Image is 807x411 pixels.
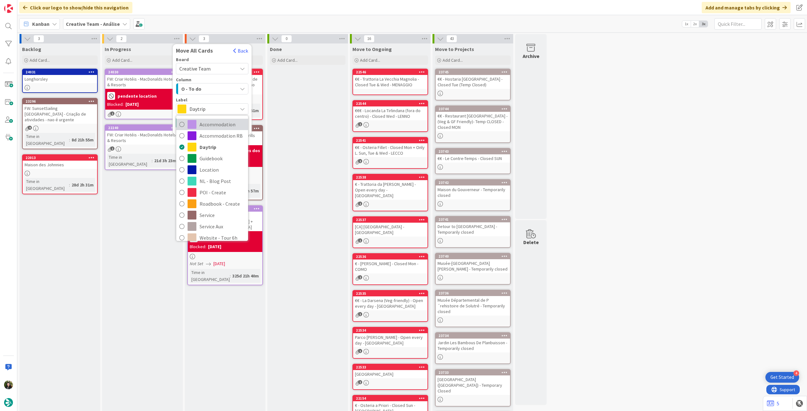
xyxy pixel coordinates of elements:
[356,138,427,143] div: 22541
[176,153,248,164] a: Guidebook
[200,233,245,243] span: Website - Tour 6h
[199,35,209,43] span: 3
[200,142,245,152] span: Daytrip
[358,159,362,163] span: 2
[13,1,29,9] span: Support
[105,125,180,131] div: 22240
[436,333,510,352] div: 23734Jardin Les Bambous De Planbuisson - Temporarily closed
[356,254,427,259] div: 22536
[436,290,510,316] div: 23736Musée Départemental de P´rehistoire de Solutré - Temporarily closed
[110,111,114,116] span: 1
[438,370,510,375] div: 23733
[358,312,362,316] span: 1
[436,254,510,273] div: 23740Musée-[GEOGRAPHIC_DATA][PERSON_NAME] - Temporarily closed
[353,260,427,273] div: € - [PERSON_NAME] - Closed Mon - COMO
[26,156,97,160] div: 22013
[23,99,97,104] div: 23296
[277,57,298,63] span: Add Card...
[358,349,362,353] span: 1
[356,328,427,333] div: 22534
[105,69,180,75] div: 24030
[436,69,510,75] div: 23745
[353,291,427,296] div: 22535
[25,178,69,192] div: Time in [GEOGRAPHIC_DATA]
[69,136,70,143] span: :
[32,20,49,28] span: Kanban
[176,164,248,175] a: Location
[190,269,230,283] div: Time in [GEOGRAPHIC_DATA]
[353,143,427,157] div: €€ - Osteria Fillet - Closed Mon + Only L. Sun, Tue & Wed - LECCO
[436,339,510,352] div: Jardin Les Bambous De Planbuisson - Temporarily closed
[4,4,13,13] img: Visit kanbanzone.com
[30,57,50,63] span: Add Card...
[353,101,427,120] div: 22544€€€ - Locanda La Tirlindana (fora do centro) - Closed Wed - LENNO
[213,260,225,267] span: [DATE]
[438,254,510,259] div: 23740
[436,180,510,186] div: 23742
[105,125,180,145] div: 22240FW: Criar Hotéis - MacDonalds Hotels & Resorts
[523,238,539,246] div: Delete
[105,131,180,145] div: FW: Criar Hotéis - MacDonalds Hotels & Resorts
[356,218,427,222] div: 22537
[353,138,427,157] div: 22541€€ - Osteria Fillet - Closed Mon + Only L. Sun, Tue & Wed - LECCO
[107,101,124,108] div: Blocked:
[33,35,44,43] span: 3
[23,69,97,83] div: 24031Longhorsley
[281,35,292,43] span: 0
[793,370,799,376] div: 4
[176,130,248,141] a: Accommodation RB
[176,187,248,198] a: POI - Create
[353,101,427,106] div: 22544
[436,112,510,131] div: €€ - Restaurant [GEOGRAPHIC_DATA] - (Veg & GF Friendly)- Temp CLOSED - Closed MON
[436,149,510,154] div: 23743
[108,70,180,74] div: 24030
[438,180,510,185] div: 23742
[176,57,189,62] span: Board
[110,146,114,151] span: 1
[438,334,510,338] div: 23734
[23,75,97,83] div: Longhorsley
[4,380,13,389] img: BC
[438,291,510,295] div: 23736
[353,364,427,370] div: 22533
[107,154,152,168] div: Time in [GEOGRAPHIC_DATA]
[152,157,153,164] span: :
[356,175,427,180] div: 22538
[360,57,380,63] span: Add Card...
[436,222,510,236] div: Detour to [GEOGRAPHIC_DATA] - Temporarily closed
[233,47,248,54] button: Back
[436,370,510,395] div: 23733[GEOGRAPHIC_DATA] ([GEOGRAPHIC_DATA]) - Temporary Closed
[179,66,211,72] span: Creative Team
[352,46,392,52] span: Move to Ongoing
[200,222,245,231] span: Service Aux
[176,175,248,187] a: NL - Blog Post
[353,370,427,378] div: [GEOGRAPHIC_DATA]
[22,46,41,52] span: Backlog
[358,202,362,206] span: 2
[436,106,510,131] div: 23744€€ - Restaurant [GEOGRAPHIC_DATA] - (Veg & GF Friendly)- Temp CLOSED - Closed MON
[436,254,510,259] div: 23740
[176,83,248,94] button: O - To do
[353,364,427,378] div: 22533[GEOGRAPHIC_DATA]
[176,221,248,232] a: Service Aux
[4,398,13,407] img: avatar
[200,210,245,220] span: Service
[66,21,120,27] b: Creative Team - Análise
[353,174,427,200] div: 22538€ - Trattoria da [PERSON_NAME] - Open every day - [GEOGRAPHIC_DATA]
[108,126,180,130] div: 22240
[176,198,248,209] a: Roadbook - Create
[436,370,510,375] div: 23733
[353,217,427,223] div: 22537
[443,57,463,63] span: Add Card...
[438,70,510,74] div: 23745
[770,374,794,380] div: Get Started
[446,35,457,43] span: 43
[691,21,699,27] span: 2x
[200,176,245,186] span: NL - Blog Post
[200,199,245,208] span: Roadbook - Create
[181,85,201,93] span: O - To do
[436,106,510,112] div: 23744
[200,188,245,197] span: POI - Create
[436,69,510,89] div: 23745€€ - Hostaria [GEOGRAPHIC_DATA] - Closed Tue (Temp Closed)
[438,149,510,154] div: 23743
